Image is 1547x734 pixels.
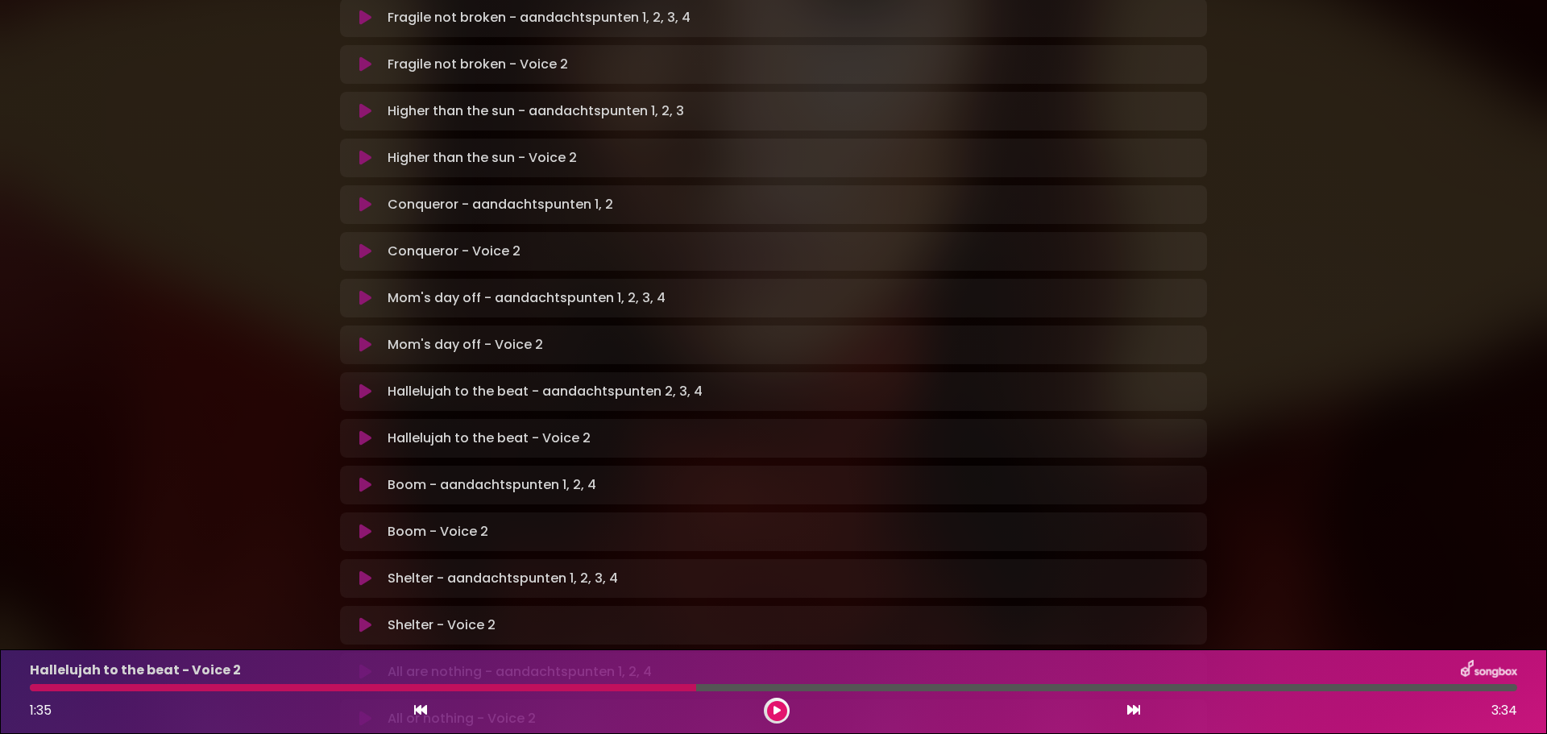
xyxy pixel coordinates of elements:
[388,242,521,261] p: Conqueror - Voice 2
[388,616,496,635] p: Shelter - Voice 2
[388,382,703,401] p: Hallelujah to the beat - aandachtspunten 2, 3, 4
[388,102,684,121] p: Higher than the sun - aandachtspunten 1, 2, 3
[388,8,691,27] p: Fragile not broken - aandachtspunten 1, 2, 3, 4
[1491,701,1517,720] span: 3:34
[1461,660,1517,681] img: songbox-logo-white.png
[388,429,591,448] p: Hallelujah to the beat - Voice 2
[30,661,241,680] p: Hallelujah to the beat - Voice 2
[388,522,488,541] p: Boom - Voice 2
[388,288,666,308] p: Mom's day off - aandachtspunten 1, 2, 3, 4
[388,195,613,214] p: Conqueror - aandachtspunten 1, 2
[388,475,596,495] p: Boom - aandachtspunten 1, 2, 4
[388,335,543,355] p: Mom's day off - Voice 2
[30,701,52,719] span: 1:35
[388,148,577,168] p: Higher than the sun - Voice 2
[388,569,618,588] p: Shelter - aandachtspunten 1, 2, 3, 4
[388,55,568,74] p: Fragile not broken - Voice 2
